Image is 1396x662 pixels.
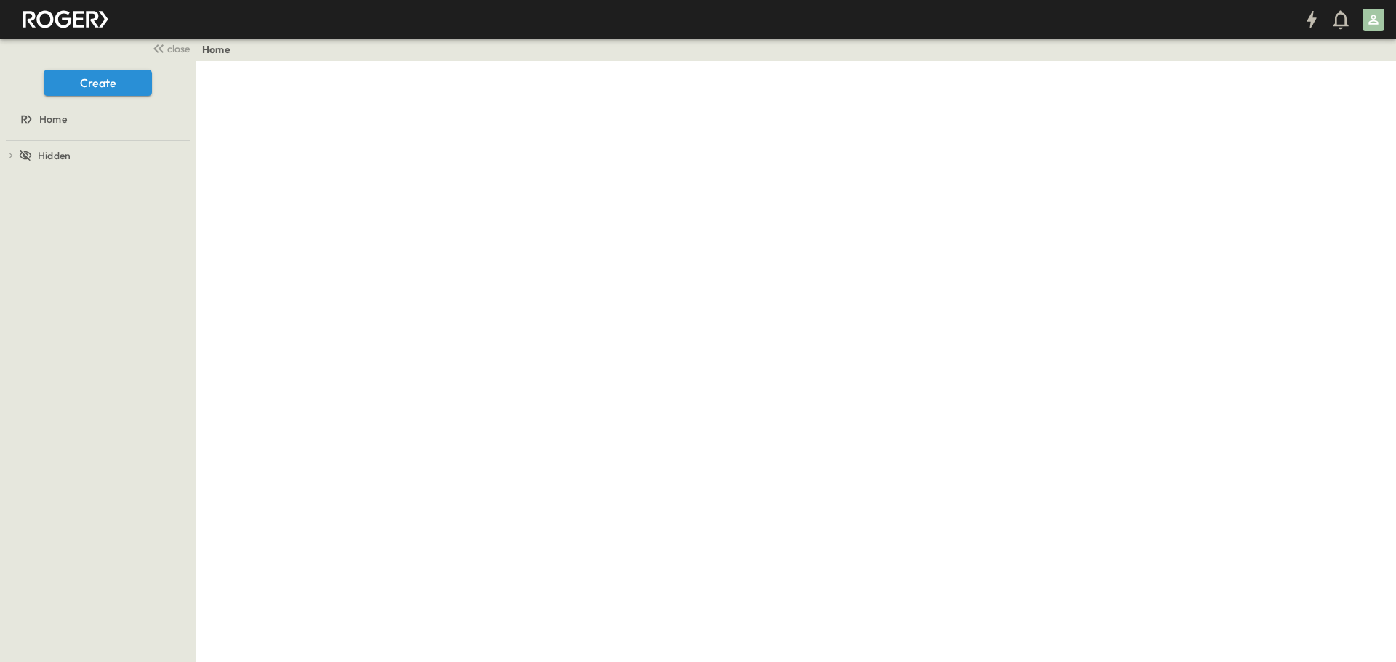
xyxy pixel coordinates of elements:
[202,42,230,57] a: Home
[202,42,239,57] nav: breadcrumbs
[39,112,67,126] span: Home
[167,41,190,56] span: close
[3,109,190,129] a: Home
[44,70,152,96] button: Create
[146,38,193,58] button: close
[38,148,71,163] span: Hidden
